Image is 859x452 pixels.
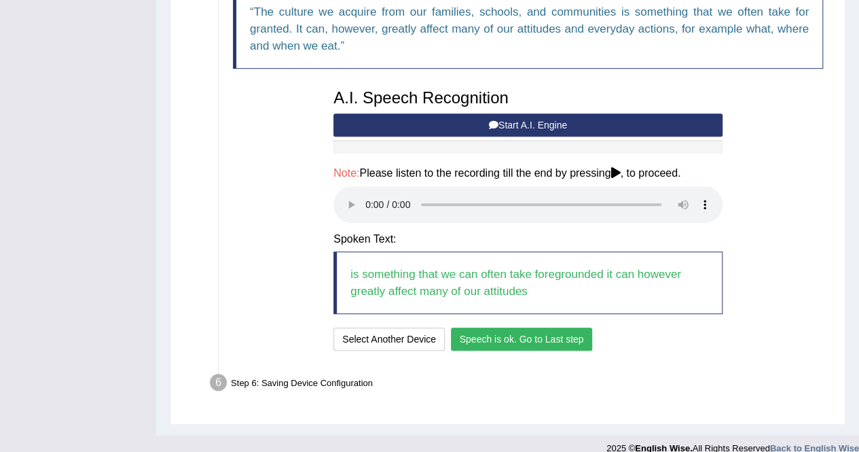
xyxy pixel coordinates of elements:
[333,114,723,137] button: Start A.I. Engine
[204,370,839,400] div: Step 6: Saving Device Configuration
[333,328,445,351] button: Select Another Device
[333,233,723,245] h4: Spoken Text:
[333,89,723,107] h3: A.I. Speech Recognition
[333,167,723,179] h4: Please listen to the recording till the end by pressing , to proceed.
[451,328,593,351] button: Speech is ok. Go to Last step
[250,5,809,52] q: The culture we acquire from our families, schools, and communities is something that we often tak...
[333,251,723,314] blockquote: is something that we can often take foregrounded it can however greatly affect many of our attitudes
[333,167,359,179] span: Note:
